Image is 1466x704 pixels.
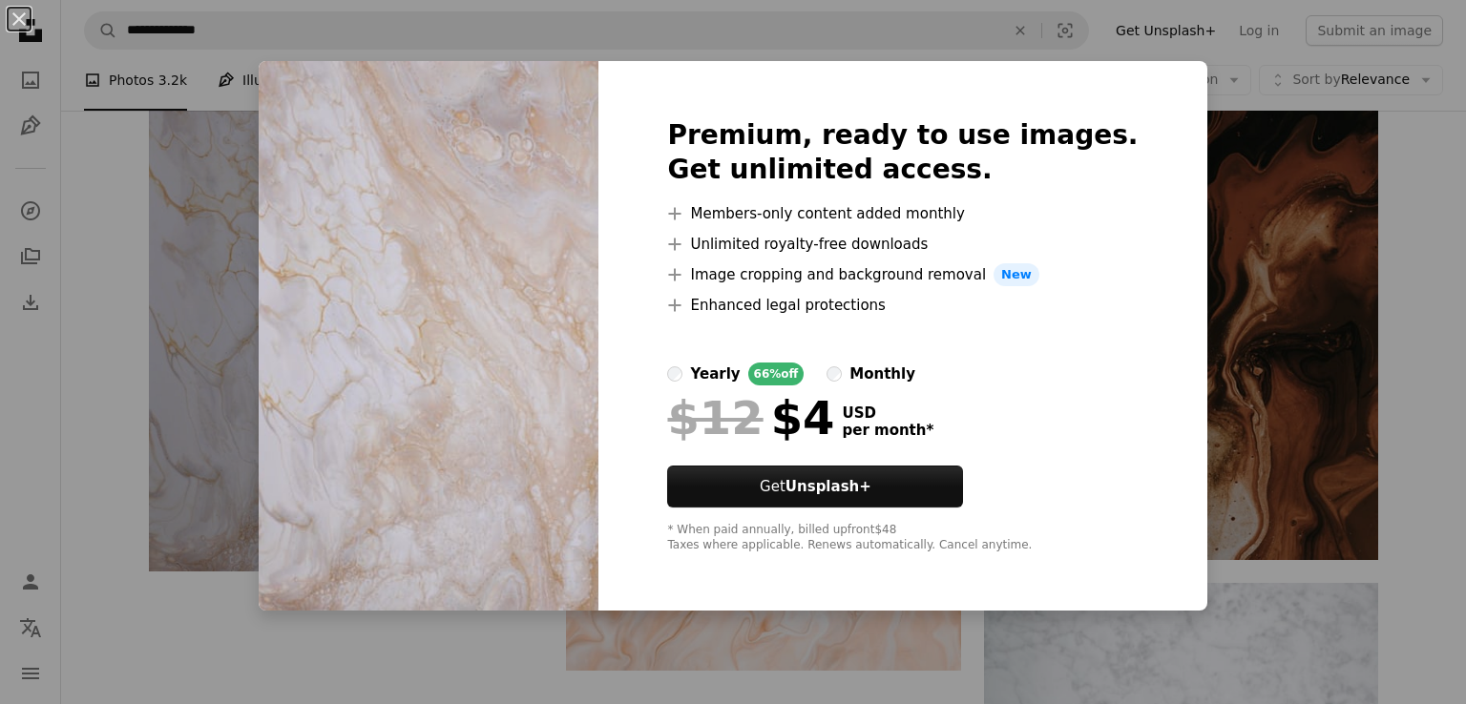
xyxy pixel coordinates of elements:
img: premium_photo-1671410372744-989627ea0033 [259,61,598,611]
li: Image cropping and background removal [667,263,1138,286]
div: $4 [667,393,834,443]
strong: Unsplash+ [785,478,871,495]
span: New [994,263,1039,286]
div: monthly [849,362,915,385]
button: GetUnsplash+ [667,466,963,507]
li: Enhanced legal protections [667,294,1138,317]
span: $12 [667,393,763,443]
div: yearly [690,362,740,385]
li: Unlimited royalty-free downloads [667,233,1138,256]
li: Members-only content added monthly [667,202,1138,225]
span: USD [842,404,933,422]
span: per month * [842,422,933,439]
div: * When paid annually, billed upfront $48 Taxes where applicable. Renews automatically. Cancel any... [667,523,1138,553]
h2: Premium, ready to use images. Get unlimited access. [667,118,1138,187]
input: yearly66%off [667,366,682,382]
div: 66% off [748,362,805,385]
input: monthly [827,366,842,382]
